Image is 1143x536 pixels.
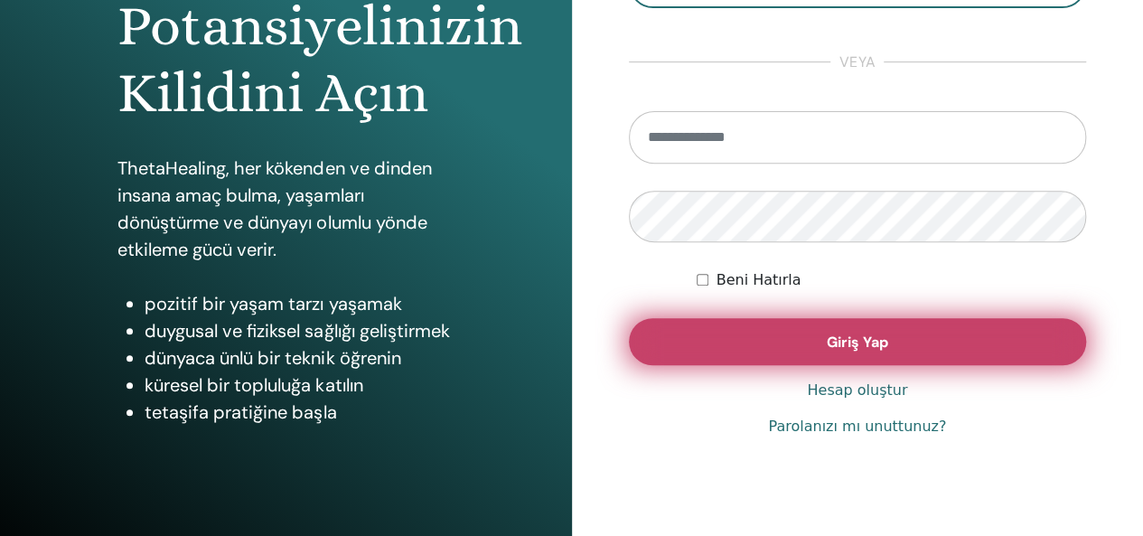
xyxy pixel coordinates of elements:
[716,269,801,291] label: Beni Hatırla
[830,52,884,73] span: veya
[697,269,1086,291] div: Keep me authenticated indefinitely or until I manually logout
[145,290,454,317] li: pozitif bir yaşam tarzı yaşamak
[807,380,907,401] a: Hesap oluştur
[145,344,454,371] li: dünyaca ünlü bir teknik öğrenin
[145,317,454,344] li: duygusal ve fiziksel sağlığı geliştirmek
[768,416,946,437] a: Parolanızı mı unuttunuz?
[629,318,1087,365] button: Giriş Yap
[145,399,454,426] li: tetaşifa pratiğine başla
[827,333,888,352] span: Giriş Yap
[117,155,454,263] p: ThetaHealing, her kökenden ve dinden insana amaç bulma, yaşamları dönüştürme ve dünyayı olumlu yö...
[145,371,454,399] li: küresel bir topluluğa katılın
